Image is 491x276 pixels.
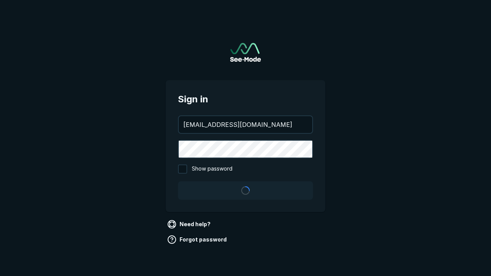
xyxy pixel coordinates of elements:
a: Need help? [166,218,214,230]
span: Sign in [178,92,313,106]
span: Show password [192,164,232,174]
img: See-Mode Logo [230,43,261,62]
a: Go to sign in [230,43,261,62]
a: Forgot password [166,233,230,246]
input: your@email.com [179,116,312,133]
